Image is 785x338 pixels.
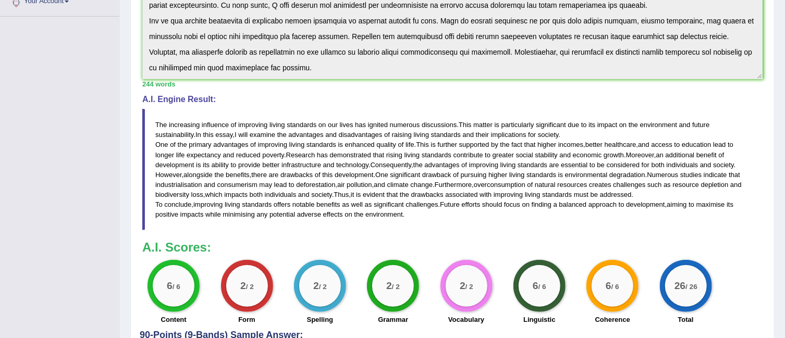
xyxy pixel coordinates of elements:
span: to [590,161,595,169]
small: / 6 [538,283,546,291]
span: standards [287,121,316,129]
span: standards [542,191,572,198]
span: quality [376,141,396,148]
span: future [692,121,709,129]
span: consumerism [217,181,257,189]
span: for [642,161,649,169]
span: significant [536,121,566,129]
span: access [652,141,672,148]
span: discussions [422,121,457,129]
span: the [354,210,363,218]
span: may [259,181,272,189]
span: In [195,131,201,139]
span: of [315,171,321,179]
span: sustainability [155,131,193,139]
span: individuals [265,191,297,198]
span: higher [537,141,556,148]
span: greater [493,151,514,159]
div: 244 words [142,79,763,89]
span: living [509,171,525,179]
label: Form [238,315,255,324]
span: expectancy [187,151,221,159]
span: of [398,141,404,148]
span: society [713,161,734,169]
span: influence [202,121,229,129]
span: of [453,171,459,179]
span: on [619,121,627,129]
span: and [204,181,215,189]
big: 6 [606,280,611,291]
small: / 26 [685,283,697,291]
span: living [225,201,240,208]
small: / 2 [465,283,473,291]
span: longer [155,151,174,159]
span: matter [473,121,493,129]
span: will [238,131,248,139]
span: minimising [223,210,254,218]
span: improving [258,141,287,148]
big: 2 [386,280,392,291]
span: supported [459,141,489,148]
span: infrastructure [281,161,321,169]
span: Moreover [626,151,654,159]
span: primary [189,141,211,148]
span: living [500,161,516,169]
span: One [155,141,168,148]
span: advantages [424,161,459,169]
span: This [416,141,429,148]
span: living [525,191,541,198]
span: life [176,151,185,159]
span: Thus [334,191,349,198]
span: challenges [613,181,645,189]
span: stability [535,151,558,159]
span: Future [440,201,460,208]
span: impacts [224,191,248,198]
span: This [459,121,472,129]
span: its [588,121,595,129]
span: to [581,121,587,129]
span: healthcare [605,141,636,148]
span: of [250,141,256,148]
span: contribute [453,151,483,159]
span: improving [193,201,223,208]
span: while [205,210,221,218]
span: depletion [701,181,729,189]
span: standards [422,151,451,159]
span: aiming [667,201,686,208]
span: development [626,201,665,208]
span: is [558,171,563,179]
span: to [485,151,490,159]
span: both [250,191,263,198]
span: further [438,141,458,148]
span: be [591,191,598,198]
span: drawback [422,171,451,179]
span: which [205,191,222,198]
span: of [719,151,725,159]
span: Research [286,151,315,159]
span: well [351,201,363,208]
span: and [374,181,385,189]
label: Total [678,315,694,324]
small: / 2 [246,283,253,291]
span: education [682,141,711,148]
span: life [406,141,414,148]
label: Spelling [307,315,334,324]
span: and [325,131,337,139]
span: an [656,151,664,159]
span: on [318,121,326,129]
span: change [410,181,433,189]
span: society [538,131,559,139]
span: the [500,141,510,148]
span: any [256,210,267,218]
span: of [170,141,176,148]
span: development [155,161,194,169]
span: that [387,191,398,198]
span: must [574,191,588,198]
span: of [461,161,467,169]
span: environment [365,210,403,218]
span: associated [445,191,477,198]
big: 2 [313,280,319,291]
span: loss [191,191,203,198]
span: drawbacks [280,171,313,179]
span: maximise [696,201,725,208]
